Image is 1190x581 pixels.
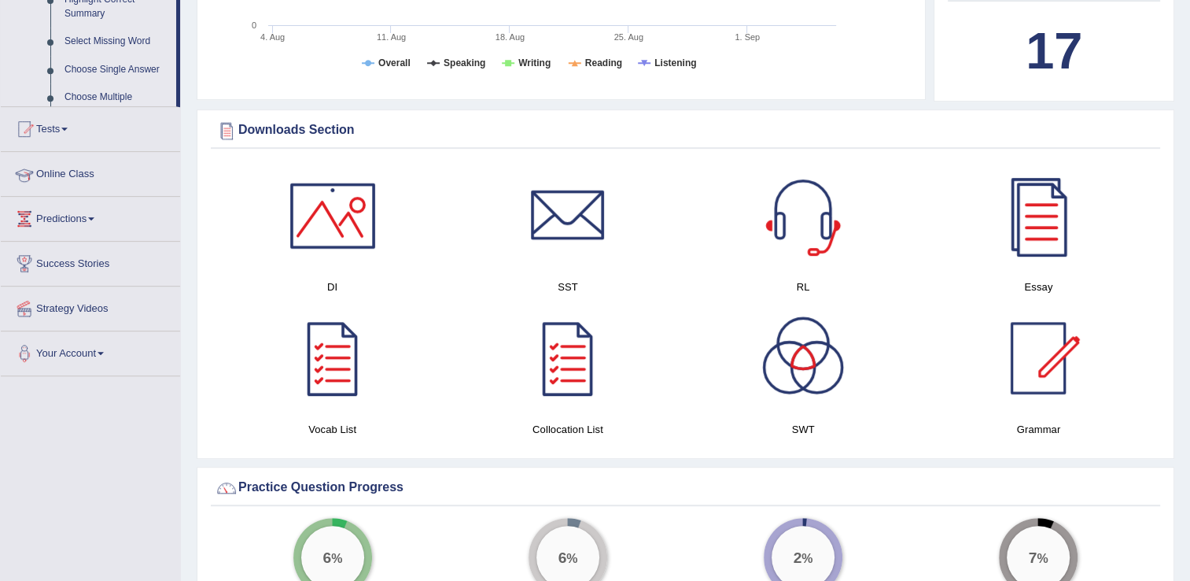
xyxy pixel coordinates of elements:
h4: DI [223,279,442,295]
a: Predictions [1,197,180,236]
a: Choose Single Answer [57,56,176,84]
b: 17 [1026,22,1082,80]
a: Select Missing Word [57,28,176,56]
a: Success Stories [1,242,180,281]
tspan: 11. Aug [377,32,406,42]
h4: Grammar [929,421,1148,438]
h4: RL [694,279,913,295]
tspan: Listening [654,57,696,68]
big: 7 [1029,549,1037,566]
div: Practice Question Progress [215,476,1156,500]
h4: SWT [694,421,913,438]
tspan: 4. Aug [260,32,285,42]
big: 6 [322,549,331,566]
h4: Vocab List [223,421,442,438]
div: Downloads Section [215,119,1156,142]
a: Strategy Videos [1,287,180,326]
h4: SST [458,279,677,295]
a: Tests [1,107,180,146]
tspan: 25. Aug [614,32,643,42]
tspan: 1. Sep [735,32,760,42]
a: Online Class [1,152,180,191]
tspan: Reading [585,57,622,68]
h4: Collocation List [458,421,677,438]
a: Your Account [1,331,180,371]
text: 0 [252,20,256,30]
big: 2 [794,549,802,566]
a: Choose Multiple Answers [57,83,176,125]
tspan: Writing [518,57,551,68]
big: 6 [558,549,566,566]
tspan: Speaking [444,57,485,68]
h4: Essay [929,279,1148,295]
tspan: Overall [378,57,411,68]
tspan: 18. Aug [496,32,525,42]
